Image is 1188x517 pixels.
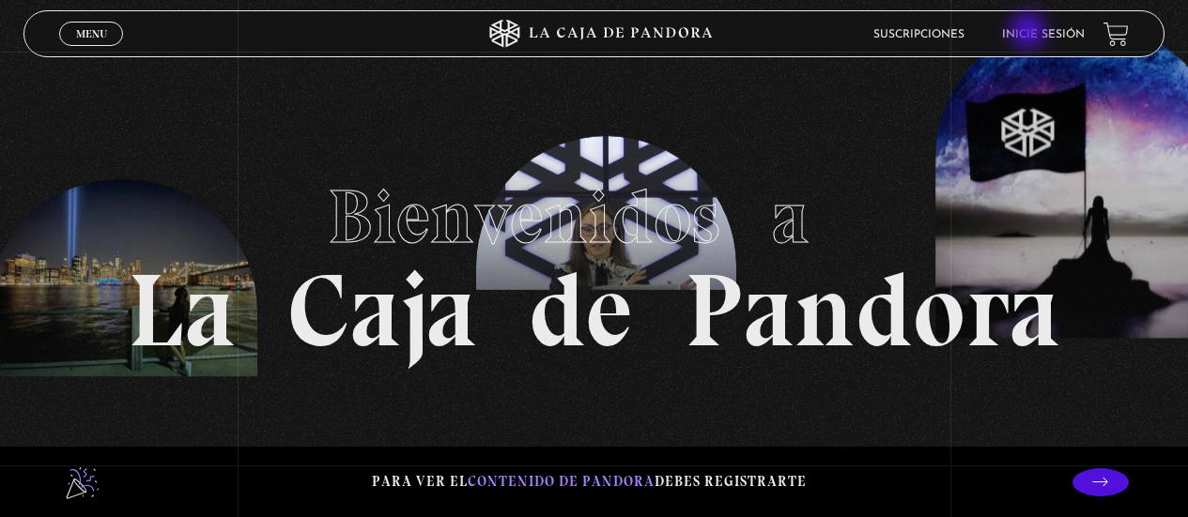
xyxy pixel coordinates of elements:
span: Menu [76,28,107,39]
a: View your shopping cart [1103,22,1129,47]
h1: La Caja de Pandora [128,156,1060,362]
a: Suscripciones [873,29,964,40]
a: Inicie sesión [1002,29,1085,40]
span: contenido de Pandora [468,473,655,490]
p: Para ver el debes registrarte [372,469,807,494]
span: Bienvenidos a [328,172,861,262]
span: Cerrar [69,44,114,57]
